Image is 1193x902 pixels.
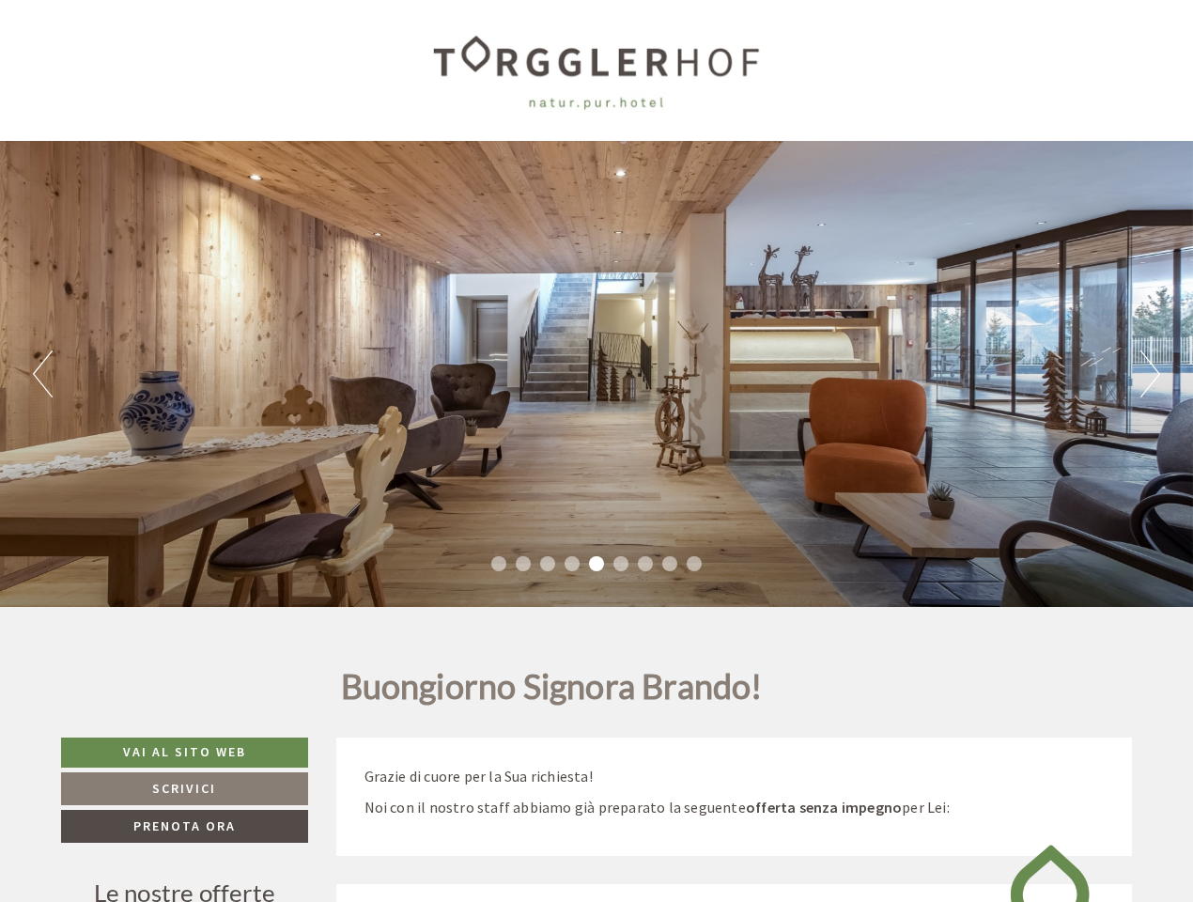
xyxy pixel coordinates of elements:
a: Vai al sito web [61,738,308,768]
h1: Buongiorno Signora Brando! [341,668,763,715]
small: 00:57 [29,92,284,105]
div: [DATE] [335,15,404,47]
button: Previous [33,350,53,397]
a: Prenota ora [61,810,308,843]
p: Noi con il nostro staff abbiamo già preparato la seguente per Lei: [364,797,1105,818]
div: [GEOGRAPHIC_DATA] [29,55,284,70]
strong: offerta senza impegno [746,798,902,816]
p: Grazie di cuore per la Sua richiesta! [364,766,1105,787]
a: Scrivici [61,772,308,805]
div: Buon giorno, come possiamo aiutarla? [15,52,293,109]
button: Invia [645,495,740,528]
button: Next [1140,350,1160,397]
